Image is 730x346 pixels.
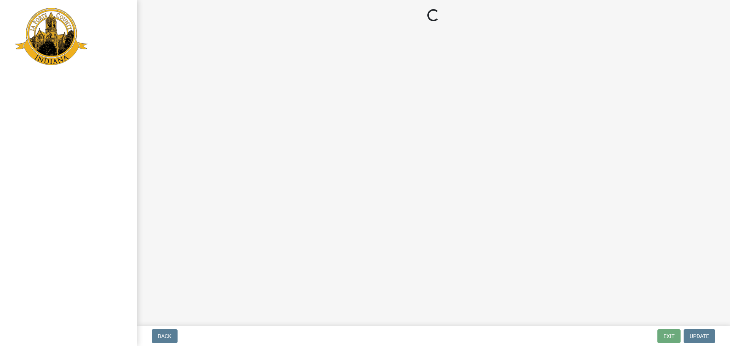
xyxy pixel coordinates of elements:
[152,329,178,343] button: Back
[690,333,709,339] span: Update
[657,329,681,343] button: Exit
[158,333,171,339] span: Back
[15,8,87,65] img: La Porte County, Indiana
[684,329,715,343] button: Update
